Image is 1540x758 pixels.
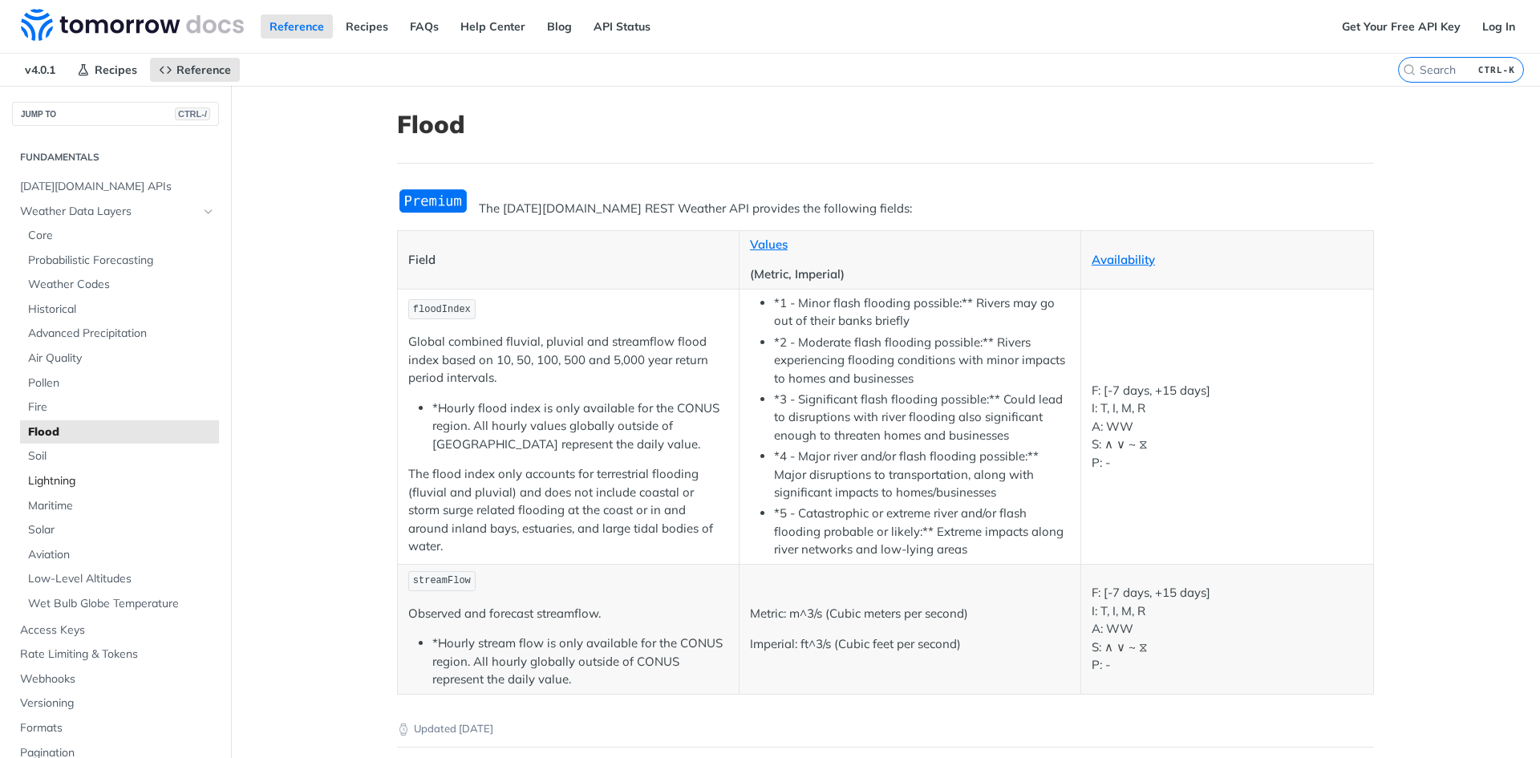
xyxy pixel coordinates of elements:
[408,605,728,623] p: Observed and forecast streamflow.
[20,273,219,297] a: Weather Codes
[28,253,215,269] span: Probabilistic Forecasting
[1473,14,1524,39] a: Log In
[20,695,215,711] span: Versioning
[20,444,219,468] a: Soil
[20,179,215,195] span: [DATE][DOMAIN_NAME] APIs
[20,494,219,518] a: Maritime
[202,205,215,218] button: Hide subpages for Weather Data Layers
[12,200,219,224] a: Weather Data LayersHide subpages for Weather Data Layers
[28,399,215,415] span: Fire
[28,375,215,391] span: Pollen
[20,567,219,591] a: Low-Level Altitudes
[20,622,215,638] span: Access Keys
[750,237,788,252] a: Values
[20,322,219,346] a: Advanced Precipitation
[408,465,728,556] p: The flood index only accounts for terrestrial flooding (fluvial and pluvial) and does not include...
[774,448,1070,502] li: *4 - Major river and/or flash flooding possible:** Major disruptions to transportation, along wit...
[28,571,215,587] span: Low-Level Altitudes
[750,266,1070,284] p: (Metric, Imperial)
[12,150,219,164] h2: Fundamentals
[28,326,215,342] span: Advanced Precipitation
[28,277,215,293] span: Weather Codes
[774,505,1070,559] li: *5 - Catastrophic or extreme river and/or flash flooding probable or likely:** Extreme impacts al...
[408,333,728,387] p: Global combined fluvial, pluvial and streamflow flood index based on 10, 50, 100, 500 and 5,000 y...
[28,228,215,244] span: Core
[413,304,471,315] span: floodIndex
[1092,584,1363,675] p: F: [-7 days, +15 days] I: T, I, M, R A: WW S: ∧ ∨ ~ ⧖ P: -
[28,448,215,464] span: Soil
[20,469,219,493] a: Lightning
[774,294,1070,330] li: *1 - Minor flash flooding possible:** Rivers may go out of their banks briefly
[95,63,137,77] span: Recipes
[20,720,215,736] span: Formats
[452,14,534,39] a: Help Center
[68,58,146,82] a: Recipes
[538,14,581,39] a: Blog
[28,522,215,538] span: Solar
[150,58,240,82] a: Reference
[261,14,333,39] a: Reference
[21,9,244,41] img: Tomorrow.io Weather API Docs
[20,371,219,395] a: Pollen
[12,102,219,126] button: JUMP TOCTRL-/
[397,200,1374,218] p: The [DATE][DOMAIN_NAME] REST Weather API provides the following fields:
[432,634,728,689] li: *Hourly stream flow is only available for the CONUS region. All hourly globally outside of CONUS ...
[28,547,215,563] span: Aviation
[12,691,219,715] a: Versioning
[397,110,1374,139] h1: Flood
[20,347,219,371] a: Air Quality
[12,175,219,199] a: [DATE][DOMAIN_NAME] APIs
[413,575,471,586] span: streamFlow
[20,224,219,248] a: Core
[1403,63,1416,76] svg: Search
[12,618,219,642] a: Access Keys
[397,721,1374,737] p: Updated [DATE]
[28,424,215,440] span: Flood
[1092,382,1363,472] p: F: [-7 days, +15 days] I: T, I, M, R A: WW S: ∧ ∨ ~ ⧖ P: -
[12,716,219,740] a: Formats
[28,351,215,367] span: Air Quality
[585,14,659,39] a: API Status
[774,391,1070,445] li: *3 - Significant flash flooding possible:** Could lead to disruptions with river flooding also si...
[20,395,219,420] a: Fire
[28,473,215,489] span: Lightning
[401,14,448,39] a: FAQs
[28,596,215,612] span: Wet Bulb Globe Temperature
[408,251,728,270] p: Field
[20,420,219,444] a: Flood
[12,642,219,667] a: Rate Limiting & Tokens
[337,14,397,39] a: Recipes
[28,302,215,318] span: Historical
[1333,14,1469,39] a: Get Your Free API Key
[20,518,219,542] a: Solar
[1474,62,1519,78] kbd: CTRL-K
[16,58,64,82] span: v4.0.1
[774,334,1070,388] li: *2 - Moderate flash flooding possible:** Rivers experiencing flooding conditions with minor impac...
[20,249,219,273] a: Probabilistic Forecasting
[20,647,215,663] span: Rate Limiting & Tokens
[20,298,219,322] a: Historical
[20,592,219,616] a: Wet Bulb Globe Temperature
[176,63,231,77] span: Reference
[175,107,210,120] span: CTRL-/
[28,498,215,514] span: Maritime
[20,204,198,220] span: Weather Data Layers
[20,543,219,567] a: Aviation
[1092,252,1155,267] a: Availability
[12,667,219,691] a: Webhooks
[432,399,728,454] li: *Hourly flood index is only available for the CONUS region. All hourly values globally outside of...
[750,635,1070,654] p: Imperial: ft^3/s (Cubic feet per second)
[750,605,1070,623] p: Metric: m^3/s (Cubic meters per second)
[20,671,215,687] span: Webhooks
